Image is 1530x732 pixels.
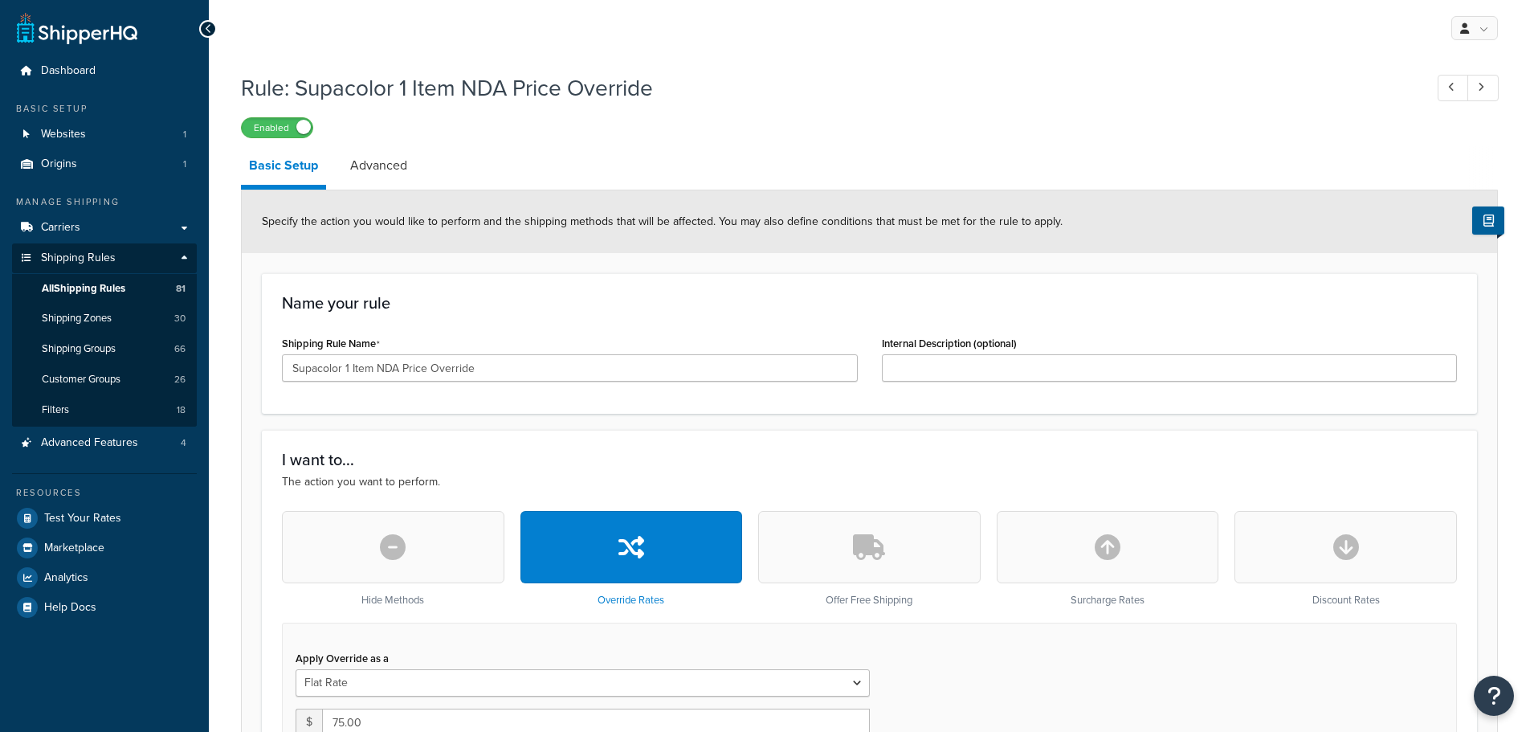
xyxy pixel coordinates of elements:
span: Shipping Zones [42,312,112,325]
a: Origins1 [12,149,197,179]
span: 26 [174,373,186,386]
label: Enabled [242,118,312,137]
li: Shipping Zones [12,304,197,333]
li: Origins [12,149,197,179]
a: Analytics [12,563,197,592]
a: Shipping Groups66 [12,334,197,364]
span: 1 [183,157,186,171]
label: Apply Override as a [296,652,389,665]
label: Internal Description (optional) [882,337,1017,350]
li: Websites [12,120,197,149]
li: Filters [12,395,197,425]
a: Shipping Rules [12,243,197,273]
span: Marketplace [44,542,104,555]
div: Resources [12,486,197,500]
span: All Shipping Rules [42,282,125,296]
button: Show Help Docs [1472,207,1504,235]
li: Shipping Groups [12,334,197,364]
a: Advanced Features4 [12,428,197,458]
a: Test Your Rates [12,504,197,533]
span: Advanced Features [41,436,138,450]
label: Shipping Rule Name [282,337,380,350]
a: Basic Setup [241,146,326,190]
span: Shipping Groups [42,342,116,356]
span: 30 [174,312,186,325]
p: The action you want to perform. [282,473,1457,491]
button: Open Resource Center [1474,676,1514,716]
h3: I want to... [282,451,1457,468]
li: Shipping Rules [12,243,197,427]
li: Advanced Features [12,428,197,458]
div: Surcharge Rates [997,511,1219,607]
span: 1 [183,128,186,141]
span: Help Docs [44,601,96,615]
h3: Name your rule [282,294,1457,312]
a: Websites1 [12,120,197,149]
a: Dashboard [12,56,197,86]
div: Manage Shipping [12,195,197,209]
span: Specify the action you would like to perform and the shipping methods that will be affected. You ... [262,213,1063,230]
a: Next Record [1467,75,1499,101]
span: Origins [41,157,77,171]
a: Customer Groups26 [12,365,197,395]
div: Basic Setup [12,102,197,116]
span: Filters [42,403,69,417]
div: Hide Methods [282,511,504,607]
span: 4 [181,436,186,450]
a: Filters18 [12,395,197,425]
span: Websites [41,128,86,141]
span: Dashboard [41,64,96,78]
span: Test Your Rates [44,512,121,525]
a: Previous Record [1438,75,1469,101]
span: Analytics [44,571,88,585]
a: Shipping Zones30 [12,304,197,333]
a: AllShipping Rules81 [12,274,197,304]
span: Shipping Rules [41,251,116,265]
a: Carriers [12,213,197,243]
div: Discount Rates [1234,511,1457,607]
h1: Rule: Supacolor 1 Item NDA Price Override [241,72,1408,104]
span: 81 [176,282,186,296]
span: 66 [174,342,186,356]
span: Carriers [41,221,80,235]
a: Help Docs [12,593,197,622]
a: Advanced [342,146,415,185]
li: Customer Groups [12,365,197,395]
div: Override Rates [520,511,743,607]
span: 18 [177,403,186,417]
div: Offer Free Shipping [758,511,981,607]
a: Marketplace [12,534,197,562]
span: Customer Groups [42,373,120,386]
